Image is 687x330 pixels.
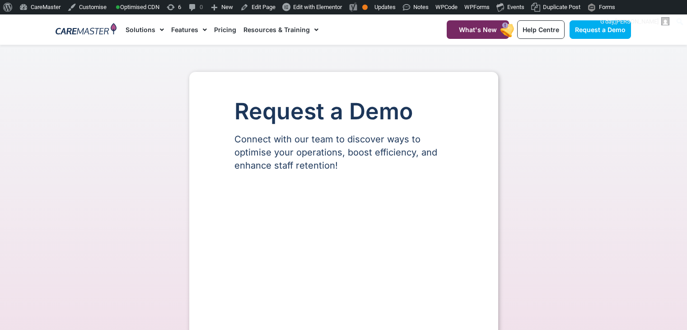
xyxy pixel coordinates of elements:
a: Solutions [126,14,164,45]
h1: Request a Demo [234,99,453,124]
a: What's New [447,20,509,39]
span: Help Centre [523,26,559,33]
span: Request a Demo [575,26,626,33]
a: Help Centre [517,20,565,39]
div: OK [362,5,368,10]
a: Resources & Training [243,14,318,45]
a: G'day, [597,14,673,29]
span: What's New [459,26,497,33]
p: Connect with our team to discover ways to optimise your operations, boost efficiency, and enhance... [234,133,453,172]
a: Request a Demo [570,20,631,39]
img: CareMaster Logo [56,23,117,37]
span: [PERSON_NAME] [615,18,659,25]
a: Pricing [214,14,236,45]
span: Edit with Elementor [293,4,342,10]
a: Features [171,14,207,45]
nav: Menu [126,14,425,45]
